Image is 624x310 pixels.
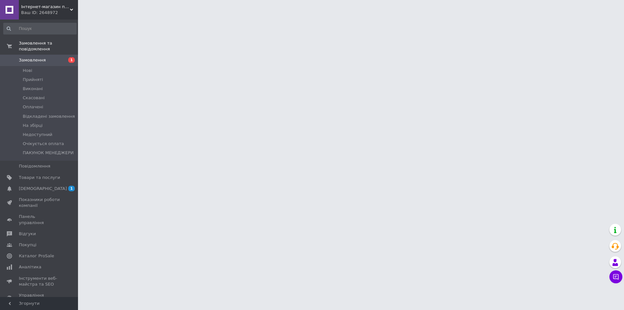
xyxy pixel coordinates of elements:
[19,186,67,192] span: [DEMOGRAPHIC_DATA]
[23,86,43,92] span: Виконані
[23,141,64,147] span: Очікується оплата
[19,57,46,63] span: Замовлення
[23,150,74,156] span: ПАКУНОК МЕНЕДЖЕРИ
[19,163,50,169] span: Повідомлення
[23,114,75,119] span: Відкладені замовлення
[23,123,43,128] span: На збірці
[19,276,60,287] span: Інструменти веб-майстра та SEO
[609,270,622,283] button: Чат з покупцем
[23,68,32,74] span: Нові
[23,77,43,83] span: Прийняті
[19,214,60,225] span: Панель управління
[23,95,45,101] span: Скасовані
[19,40,78,52] span: Замовлення та повідомлення
[3,23,77,34] input: Пошук
[19,231,36,237] span: Відгуки
[19,264,41,270] span: Аналітика
[19,175,60,181] span: Товари та послуги
[19,253,54,259] span: Каталог ProSale
[23,104,43,110] span: Оплачені
[19,292,60,304] span: Управління сайтом
[21,4,70,10] span: Інтернет-магазин підгузників та побутової хімії VIKI Home
[23,132,52,138] span: Недоступний
[19,242,36,248] span: Покупці
[19,197,60,209] span: Показники роботи компанії
[21,10,78,16] div: Ваш ID: 2648972
[68,57,75,63] span: 1
[68,186,75,191] span: 1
